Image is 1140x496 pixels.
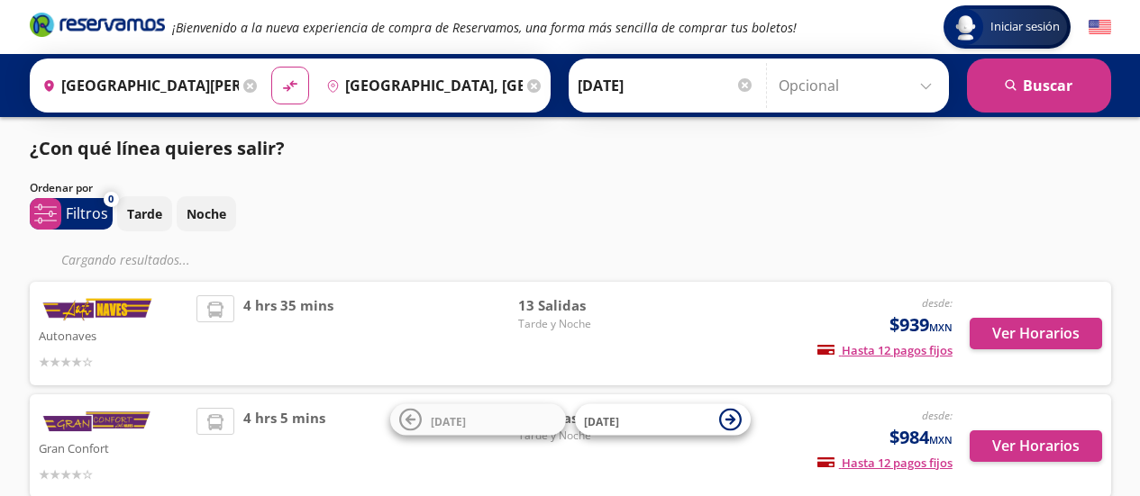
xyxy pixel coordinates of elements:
[518,316,644,332] span: Tarde y Noche
[983,18,1067,36] span: Iniciar sesión
[61,251,190,268] em: Cargando resultados ...
[243,295,333,372] span: 4 hrs 35 mins
[319,63,523,108] input: Buscar Destino
[922,295,953,311] em: desde:
[390,404,566,436] button: [DATE]
[929,320,953,334] small: MXN
[970,430,1102,462] button: Ver Horarios
[30,198,113,230] button: 0Filtros
[39,295,156,324] img: Autonaves
[967,59,1111,113] button: Buscar
[817,342,953,358] span: Hasta 12 pagos fijos
[243,408,325,484] span: 4 hrs 5 mins
[39,324,188,346] p: Autonaves
[922,408,953,423] em: desde:
[817,455,953,471] span: Hasta 12 pagos fijos
[172,19,797,36] em: ¡Bienvenido a la nueva experiencia de compra de Reservamos, una forma más sencilla de comprar tus...
[575,404,751,436] button: [DATE]
[518,428,644,444] span: Tarde y Noche
[35,63,239,108] input: Buscar Origen
[929,433,953,446] small: MXN
[66,203,108,224] p: Filtros
[108,192,114,207] span: 0
[889,424,953,451] span: $984
[30,11,165,38] i: Brand Logo
[584,413,619,428] span: [DATE]
[117,196,172,231] button: Tarde
[30,11,165,43] a: Brand Logo
[889,311,953,338] span: $939
[518,295,644,316] span: 13 Salidas
[30,135,285,162] p: ¿Con qué línea quieres salir?
[431,413,466,428] span: [DATE]
[127,204,162,223] p: Tarde
[39,437,188,458] p: Gran Confort
[779,63,940,108] input: Opcional
[187,204,226,223] p: Noche
[578,63,754,108] input: Elegir Fecha
[39,408,156,437] img: Gran Confort
[1089,16,1111,39] button: English
[30,180,93,196] p: Ordenar por
[177,196,236,231] button: Noche
[970,318,1102,349] button: Ver Horarios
